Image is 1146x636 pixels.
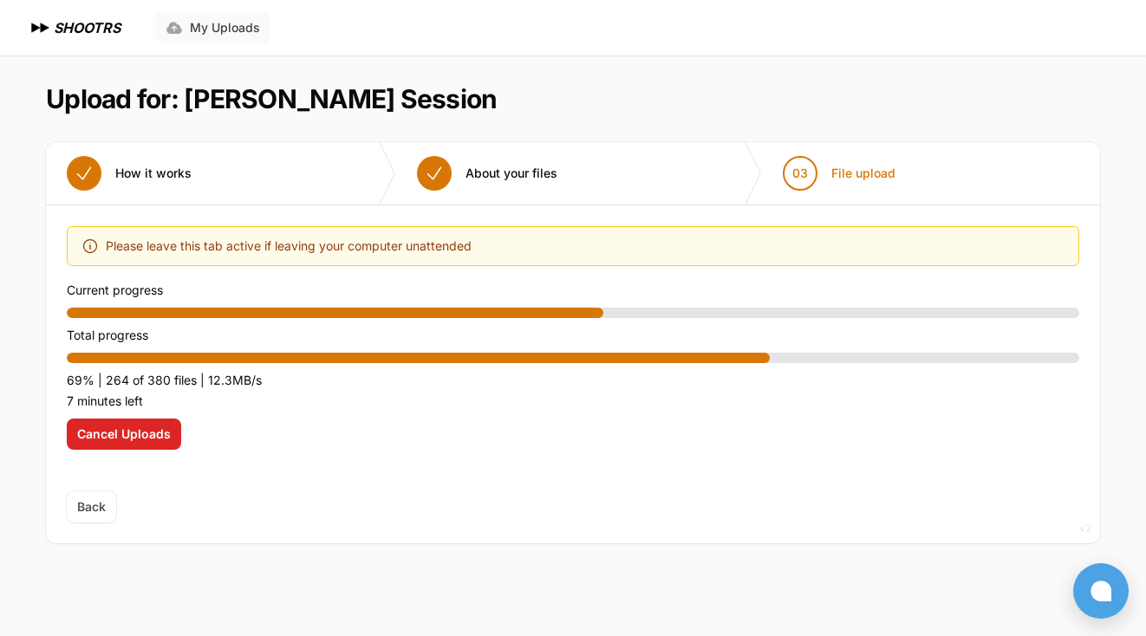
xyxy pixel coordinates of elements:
[46,142,212,204] button: How it works
[28,17,54,38] img: SHOOTRS
[106,236,472,256] span: Please leave this tab active if leaving your computer unattended
[67,370,1079,391] p: 69% | 264 of 380 files | 12.3MB/s
[396,142,578,204] button: About your files
[792,165,808,182] span: 03
[77,425,171,443] span: Cancel Uploads
[67,391,1079,412] p: 7 minutes left
[28,17,120,38] a: SHOOTRS SHOOTRS
[762,142,916,204] button: 03 File upload
[46,83,497,114] h1: Upload for: [PERSON_NAME] Session
[67,280,1079,301] p: Current progress
[115,165,192,182] span: How it works
[466,165,557,182] span: About your files
[190,19,260,36] span: My Uploads
[67,419,181,450] button: Cancel Uploads
[155,12,270,43] a: My Uploads
[1073,563,1129,619] button: Open chat window
[54,17,120,38] h1: SHOOTRS
[831,165,895,182] span: File upload
[67,325,1079,346] p: Total progress
[1079,518,1091,539] div: v2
